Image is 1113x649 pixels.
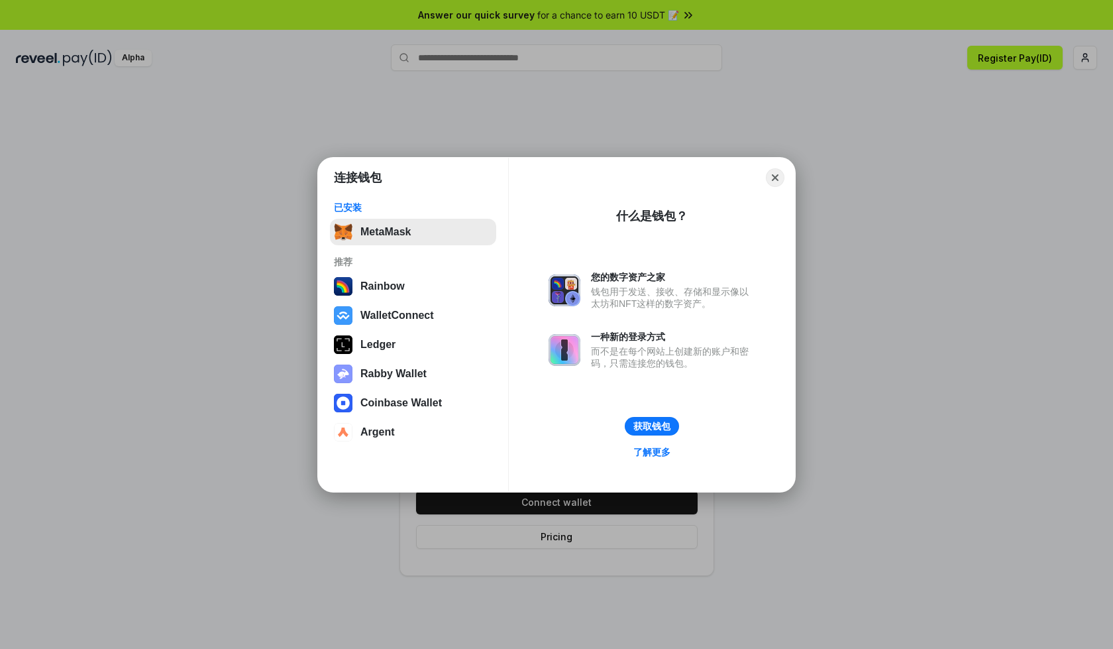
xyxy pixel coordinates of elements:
[330,331,496,358] button: Ledger
[330,273,496,300] button: Rainbow
[549,334,580,366] img: svg+xml,%3Csvg%20xmlns%3D%22http%3A%2F%2Fwww.w3.org%2F2000%2Fsvg%22%20fill%3D%22none%22%20viewBox...
[591,345,755,369] div: 而不是在每个网站上创建新的账户和密码，只需连接您的钱包。
[334,306,352,325] img: svg+xml,%3Csvg%20width%3D%2228%22%20height%3D%2228%22%20viewBox%3D%220%200%2028%2028%22%20fill%3D...
[334,256,492,268] div: 推荐
[360,368,427,380] div: Rabby Wallet
[360,339,396,351] div: Ledger
[330,219,496,245] button: MetaMask
[591,331,755,343] div: 一种新的登录方式
[625,443,678,461] a: 了解更多
[334,202,492,213] div: 已安装
[330,302,496,329] button: WalletConnect
[766,168,784,187] button: Close
[591,271,755,283] div: 您的数字资产之家
[334,365,352,383] img: svg+xml,%3Csvg%20xmlns%3D%22http%3A%2F%2Fwww.w3.org%2F2000%2Fsvg%22%20fill%3D%22none%22%20viewBox...
[591,286,755,310] div: 钱包用于发送、接收、存储和显示像以太坊和NFT这样的数字资产。
[549,274,580,306] img: svg+xml,%3Csvg%20xmlns%3D%22http%3A%2F%2Fwww.w3.org%2F2000%2Fsvg%22%20fill%3D%22none%22%20viewBox...
[334,277,352,296] img: svg+xml,%3Csvg%20width%3D%22120%22%20height%3D%22120%22%20viewBox%3D%220%200%20120%20120%22%20fil...
[633,446,670,458] div: 了解更多
[616,208,688,224] div: 什么是钱包？
[360,397,442,409] div: Coinbase Wallet
[334,423,352,442] img: svg+xml,%3Csvg%20width%3D%2228%22%20height%3D%2228%22%20viewBox%3D%220%200%2028%2028%22%20fill%3D...
[360,226,411,238] div: MetaMask
[625,417,679,436] button: 获取钱包
[360,310,434,322] div: WalletConnect
[360,426,395,438] div: Argent
[330,390,496,416] button: Coinbase Wallet
[334,223,352,241] img: svg+xml,%3Csvg%20fill%3D%22none%22%20height%3D%2233%22%20viewBox%3D%220%200%2035%2033%22%20width%...
[334,170,382,186] h1: 连接钱包
[360,280,405,292] div: Rainbow
[330,419,496,445] button: Argent
[633,420,670,432] div: 获取钱包
[330,361,496,387] button: Rabby Wallet
[334,335,352,354] img: svg+xml,%3Csvg%20xmlns%3D%22http%3A%2F%2Fwww.w3.org%2F2000%2Fsvg%22%20width%3D%2228%22%20height%3...
[334,394,352,412] img: svg+xml,%3Csvg%20width%3D%2228%22%20height%3D%2228%22%20viewBox%3D%220%200%2028%2028%22%20fill%3D...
